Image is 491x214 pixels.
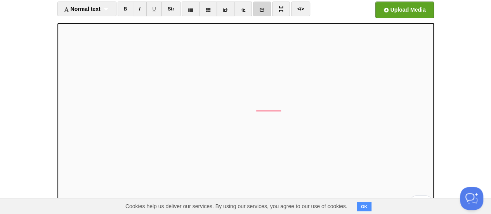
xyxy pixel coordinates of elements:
[357,202,372,211] button: OK
[291,2,310,16] a: </>
[278,6,284,12] img: pagebreak-icon.png
[64,6,101,12] span: Normal text
[161,2,180,16] a: Str
[118,2,134,16] a: B
[460,187,483,210] iframe: Help Scout Beacon - Open
[168,6,174,12] del: Str
[118,198,355,214] span: Cookies help us deliver our services. By using our services, you agree to our use of cookies.
[133,2,146,16] a: I
[146,2,162,16] a: U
